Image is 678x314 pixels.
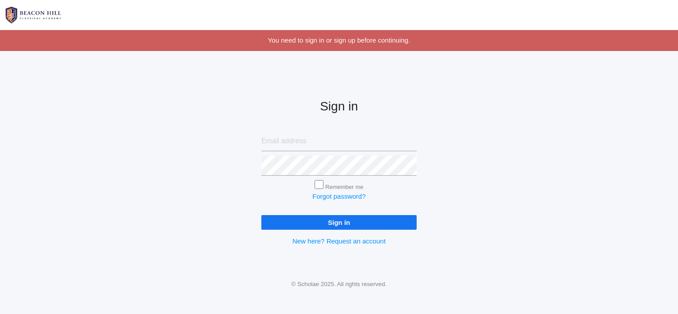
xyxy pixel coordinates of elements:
[261,215,417,230] input: Sign in
[261,131,417,151] input: Email address
[261,100,417,114] h2: Sign in
[312,192,366,200] a: Forgot password?
[325,184,363,190] label: Remember me
[292,237,386,245] a: New here? Request an account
